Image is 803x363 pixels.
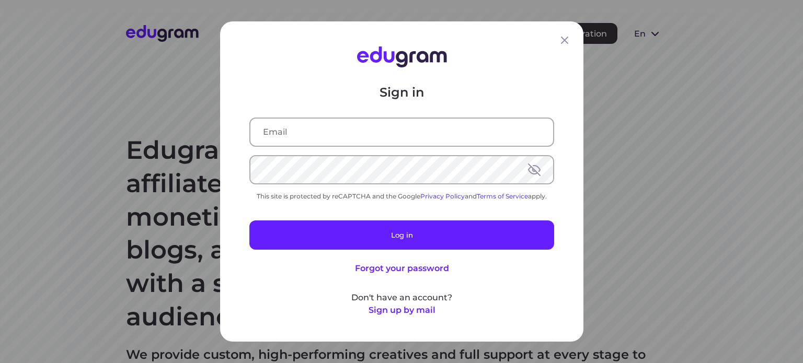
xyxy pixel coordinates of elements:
[368,304,435,317] button: Sign up by mail
[250,119,553,146] input: Email
[249,192,554,200] div: This site is protected by reCAPTCHA and the Google and apply.
[249,291,554,304] p: Don't have an account?
[249,220,554,250] button: Log in
[249,84,554,101] p: Sign in
[357,46,446,67] img: Edugram Logo
[420,192,465,200] a: Privacy Policy
[354,262,449,275] button: Forgot your password
[477,192,528,200] a: Terms of Service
